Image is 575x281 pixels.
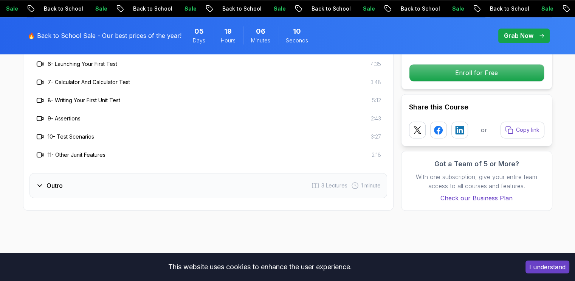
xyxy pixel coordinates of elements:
[501,122,544,138] button: Copy link
[286,37,308,44] span: Seconds
[37,5,89,12] p: Back to School
[356,5,381,12] p: Sale
[409,64,544,81] button: Enroll for Free
[29,173,387,198] button: Outro3 Lectures 1 minute
[409,102,544,112] h2: Share this Course
[127,5,178,12] p: Back to School
[372,151,381,159] span: 2:18
[484,5,535,12] p: Back to School
[193,37,205,44] span: Days
[409,159,544,169] h3: Got a Team of 5 or More?
[516,126,539,134] p: Copy link
[48,97,120,104] h3: 8 - Writing Your First Unit Test
[48,115,81,122] h3: 9 - Assertions
[48,78,130,86] h3: 7 - Calculator And Calculator Test
[194,26,204,37] span: 5 Days
[504,31,533,40] p: Grab Now
[6,259,514,275] div: This website uses cookies to enhance the user experience.
[525,261,569,273] button: Accept cookies
[251,37,270,44] span: Minutes
[48,60,117,68] h3: 6 - Launching Your First Test
[481,125,487,134] p: or
[409,194,544,203] a: Check our Business Plan
[409,172,544,190] p: With one subscription, give your entire team access to all courses and features.
[48,151,105,159] h3: 11 - Other Junit Features
[221,37,236,44] span: Hours
[371,60,381,68] span: 4:35
[371,115,381,122] span: 2:43
[305,5,356,12] p: Back to School
[370,78,381,86] span: 3:48
[409,64,544,81] p: Enroll for Free
[46,181,63,190] h3: Outro
[89,5,113,12] p: Sale
[256,26,265,37] span: 6 Minutes
[178,5,202,12] p: Sale
[372,97,381,104] span: 5:12
[535,5,559,12] p: Sale
[293,26,301,37] span: 10 Seconds
[224,26,232,37] span: 19 Hours
[446,5,470,12] p: Sale
[28,31,181,40] p: 🔥 Back to School Sale - Our best prices of the year!
[371,133,381,140] span: 3:27
[361,182,381,189] span: 1 minute
[267,5,291,12] p: Sale
[48,133,94,140] h3: 10 - Test Scenarios
[216,5,267,12] p: Back to School
[321,182,347,189] span: 3 Lectures
[394,5,446,12] p: Back to School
